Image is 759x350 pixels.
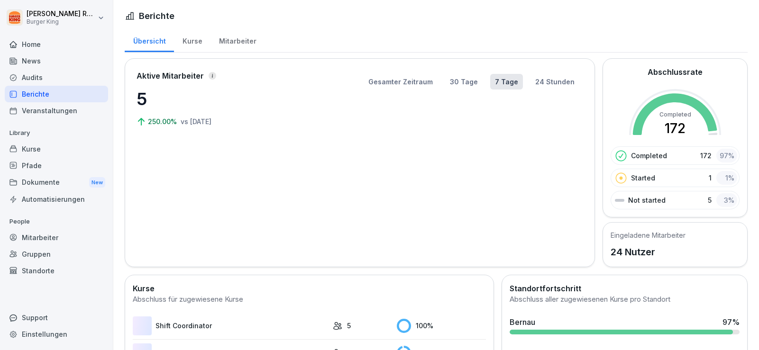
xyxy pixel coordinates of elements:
h2: Kurse [133,283,486,294]
div: 3 % [716,193,737,207]
button: Gesamter Zeitraum [364,74,438,90]
a: Audits [5,69,108,86]
p: People [5,214,108,229]
div: 97 % [716,149,737,162]
a: Standorte [5,262,108,279]
a: News [5,53,108,69]
div: Abschluss aller zugewiesenen Kurse pro Standort [510,294,740,305]
div: 1 % [716,171,737,185]
a: Bernau97% [506,313,743,338]
a: DokumenteNew [5,174,108,191]
a: Kurse [174,28,210,52]
a: Kurse [5,141,108,157]
a: Berichte [5,86,108,102]
p: 5 [347,321,351,331]
a: Automatisierungen [5,191,108,207]
div: 100 % [397,319,486,333]
p: 5 [708,195,712,205]
div: 97 % [722,316,740,328]
p: Completed [631,151,667,161]
a: Übersicht [125,28,174,52]
p: 5 [137,86,231,112]
p: Burger King [27,18,96,25]
div: Bernau [510,316,535,328]
button: 7 Tage [490,74,523,90]
a: Shift Coordinator [133,316,328,335]
p: Library [5,126,108,141]
p: Aktive Mitarbeiter [137,70,204,81]
p: Not started [628,195,666,205]
p: 172 [700,151,712,161]
div: Dokumente [5,174,108,191]
h2: Standortfortschritt [510,283,740,294]
h1: Berichte [139,9,174,22]
p: vs [DATE] [181,117,211,126]
button: 30 Tage [445,74,483,90]
p: 24 Nutzer [611,245,686,259]
div: Abschluss für zugewiesene Kurse [133,294,486,305]
a: Mitarbeiter [5,229,108,246]
p: 1 [709,173,712,183]
a: Home [5,36,108,53]
div: Support [5,309,108,326]
a: Pfade [5,157,108,174]
p: [PERSON_NAME] Rohrich [27,10,96,18]
p: 250.00% [148,117,179,126]
h2: Abschlussrate [648,66,703,78]
a: Veranstaltungen [5,102,108,119]
button: 24 Stunden [530,74,579,90]
div: New [89,177,105,188]
a: Einstellungen [5,326,108,342]
h5: Eingeladene Mitarbeiter [611,230,686,240]
a: Gruppen [5,246,108,262]
p: Started [631,173,655,183]
a: Mitarbeiter [210,28,265,52]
